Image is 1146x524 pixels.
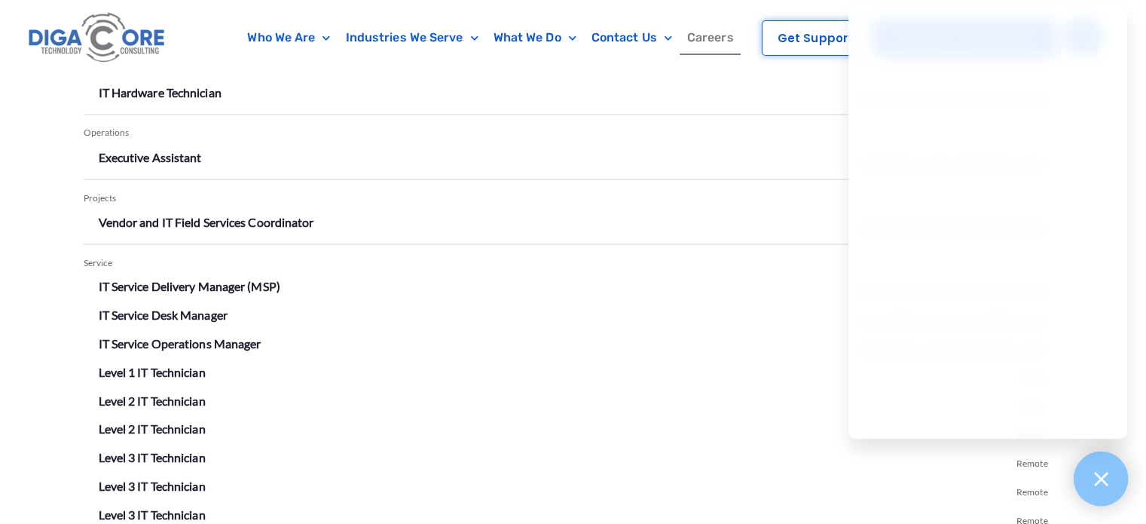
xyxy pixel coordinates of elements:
[99,449,206,464] a: Level 3 IT Technician
[99,214,314,228] a: Vendor and IT Field Services Coordinator
[84,122,1063,144] div: Operations
[486,20,584,55] a: What We Do
[99,336,261,350] a: IT Service Operations Manager
[584,20,680,55] a: Contact Us
[99,507,206,521] a: Level 3 IT Technician
[762,20,869,56] a: Get Support
[848,5,1127,439] iframe: Chatgenie Messenger
[338,20,486,55] a: Industries We Serve
[230,20,751,55] nav: Menu
[99,307,228,321] a: IT Service Desk Manager
[99,149,202,164] a: Executive Assistant
[84,252,1063,274] div: Service
[99,421,206,435] a: Level 2 IT Technician
[84,187,1063,209] div: Projects
[778,32,853,44] span: Get Support
[99,478,206,492] a: Level 3 IT Technician
[99,393,206,407] a: Level 2 IT Technician
[99,278,280,293] a: IT Service Delivery Manager (MSP)
[99,364,206,378] a: Level 1 IT Technician
[25,8,170,69] img: Digacore logo 1
[1016,474,1048,503] span: Remote
[240,20,338,55] a: Who We Are
[99,85,222,100] a: IT Hardware Technician
[680,20,741,55] a: Careers
[1016,446,1048,474] span: Remote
